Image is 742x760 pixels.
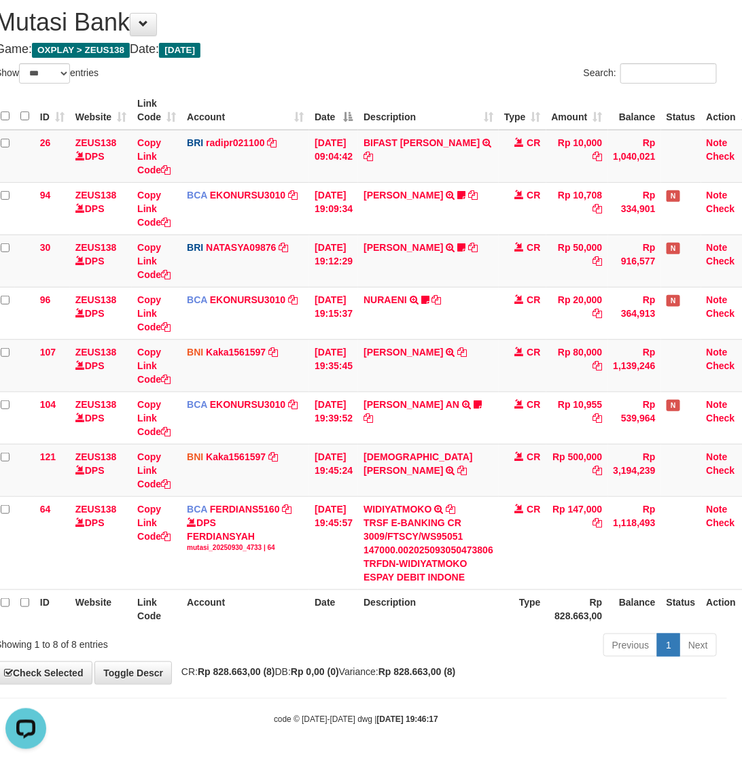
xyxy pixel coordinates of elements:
[378,666,456,677] strong: Rp 828.663,00 (8)
[707,347,728,358] a: Note
[707,294,728,305] a: Note
[309,287,358,339] td: [DATE] 19:15:37
[608,287,661,339] td: Rp 364,913
[364,516,493,584] div: TRSF E-BANKING CR 3009/FTSCY/WS95051 147000.002025093050473806 TRFDN-WIDIYATMOKO ESPAY DEBIT INDONE
[210,399,285,410] a: EKONURSU3010
[546,235,608,287] td: Rp 50,000
[527,504,540,515] span: CR
[608,130,661,183] td: Rp 1,040,021
[288,294,298,305] a: Copy EKONURSU3010 to clipboard
[187,543,304,553] div: mutasi_20250930_4733 | 64
[40,347,56,358] span: 107
[608,392,661,444] td: Rp 539,964
[546,182,608,235] td: Rp 10,708
[546,589,608,628] th: Rp 828.663,00
[291,666,339,677] strong: Rp 0,00 (0)
[499,91,546,130] th: Type: activate to sort column ascending
[206,242,276,253] a: NATASYA09876
[187,504,207,515] span: BCA
[667,295,680,307] span: Has Note
[593,308,603,319] a: Copy Rp 20,000 to clipboard
[608,444,661,496] td: Rp 3,194,239
[593,517,603,528] a: Copy Rp 147,000 to clipboard
[527,242,540,253] span: CR
[707,451,728,462] a: Note
[75,190,117,201] a: ZEUS138
[309,496,358,589] td: [DATE] 19:45:57
[546,287,608,339] td: Rp 20,000
[187,190,207,201] span: BCA
[70,130,132,183] td: DPS
[132,589,181,628] th: Link Code
[707,465,735,476] a: Check
[603,634,658,657] a: Previous
[35,91,70,130] th: ID: activate to sort column ascending
[593,360,603,371] a: Copy Rp 80,000 to clipboard
[364,242,443,253] a: [PERSON_NAME]
[137,137,171,175] a: Copy Link Code
[364,413,373,424] a: Copy RONNI DWI AN to clipboard
[5,5,46,46] button: Open LiveChat chat widget
[70,287,132,339] td: DPS
[40,451,56,462] span: 121
[288,399,298,410] a: Copy EKONURSU3010 to clipboard
[358,589,499,628] th: Description
[707,151,735,162] a: Check
[593,203,603,214] a: Copy Rp 10,708 to clipboard
[94,661,172,685] a: Toggle Descr
[608,91,661,130] th: Balance
[661,589,701,628] th: Status
[546,392,608,444] td: Rp 10,955
[309,339,358,392] td: [DATE] 19:35:45
[364,451,472,476] a: [DEMOGRAPHIC_DATA][PERSON_NAME]
[181,589,309,628] th: Account
[268,451,278,462] a: Copy Kaka1561597 to clipboard
[468,190,478,201] a: Copy ALFON STEFFE to clipboard
[446,504,455,515] a: Copy WIDIYATMOKO to clipboard
[546,496,608,589] td: Rp 147,000
[279,242,288,253] a: Copy NATASYA09876 to clipboard
[40,399,56,410] span: 104
[187,294,207,305] span: BCA
[377,715,438,725] strong: [DATE] 19:46:17
[70,444,132,496] td: DPS
[75,451,117,462] a: ZEUS138
[187,451,203,462] span: BNI
[19,63,70,84] select: Showentries
[364,151,373,162] a: Copy BIFAST ERIKA S PAUN to clipboard
[75,294,117,305] a: ZEUS138
[358,91,499,130] th: Description: activate to sort column ascending
[274,715,438,725] small: code © [DATE]-[DATE] dwg |
[75,242,117,253] a: ZEUS138
[187,399,207,410] span: BCA
[608,339,661,392] td: Rp 1,139,246
[707,517,735,528] a: Check
[268,347,278,358] a: Copy Kaka1561597 to clipboard
[679,634,717,657] a: Next
[707,413,735,424] a: Check
[210,190,285,201] a: EKONURSU3010
[364,294,407,305] a: NURAENI
[268,137,277,148] a: Copy radipr021100 to clipboard
[159,43,200,58] span: [DATE]
[309,589,358,628] th: Date
[137,190,171,228] a: Copy Link Code
[593,465,603,476] a: Copy Rp 500,000 to clipboard
[32,43,130,58] span: OXPLAY > ZEUS138
[137,399,171,437] a: Copy Link Code
[608,235,661,287] td: Rp 916,577
[70,392,132,444] td: DPS
[499,589,546,628] th: Type
[288,190,298,201] a: Copy EKONURSU3010 to clipboard
[198,666,275,677] strong: Rp 828.663,00 (8)
[70,339,132,392] td: DPS
[132,91,181,130] th: Link Code: activate to sort column ascending
[137,504,171,542] a: Copy Link Code
[620,63,717,84] input: Search:
[70,589,132,628] th: Website
[608,589,661,628] th: Balance
[309,235,358,287] td: [DATE] 19:12:29
[667,400,680,411] span: Has Note
[707,256,735,266] a: Check
[181,91,309,130] th: Account: activate to sort column ascending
